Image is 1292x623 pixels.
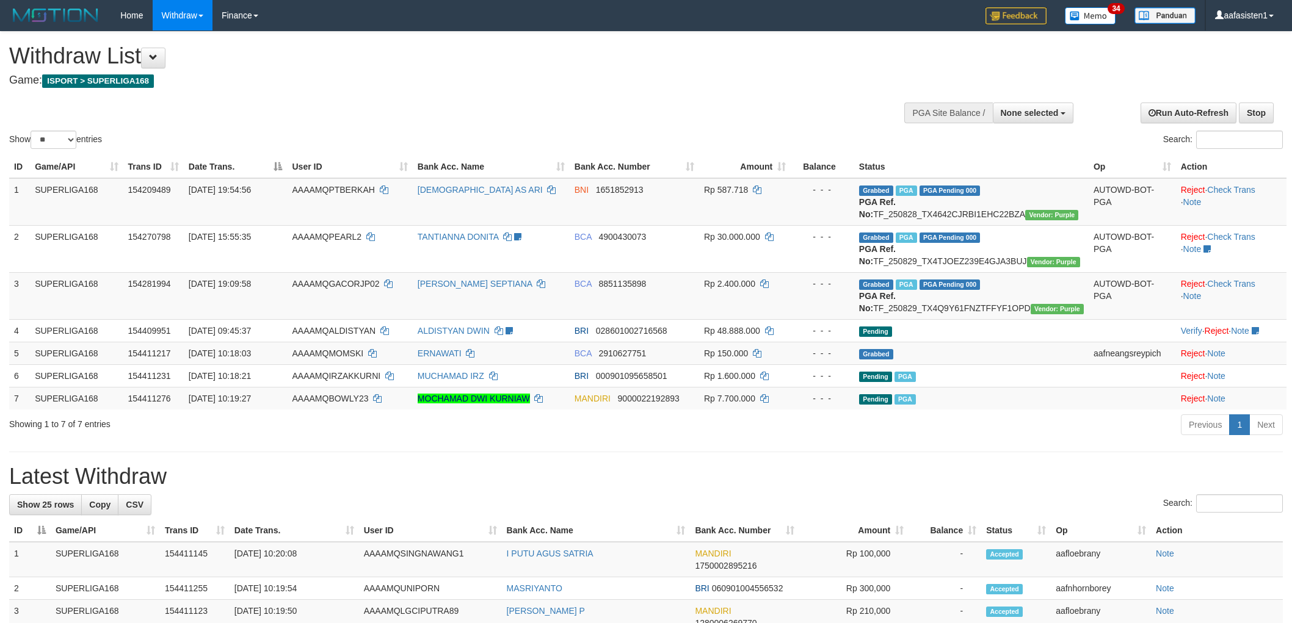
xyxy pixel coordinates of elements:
td: TF_250828_TX4642CJRBI1EHC22BZA [854,178,1089,226]
a: [PERSON_NAME] P [507,606,585,616]
span: MANDIRI [695,549,731,558]
a: Reject [1181,232,1205,242]
th: Trans ID: activate to sort column ascending [160,519,230,542]
a: Reject [1181,348,1205,358]
span: Grabbed [859,279,893,290]
span: PGA Pending [920,232,981,243]
span: BRI [575,326,589,336]
th: User ID: activate to sort column ascending [287,156,412,178]
td: SUPERLIGA168 [51,542,160,577]
td: Rp 300,000 [799,577,909,600]
b: PGA Ref. No: [859,291,896,313]
th: Bank Acc. Number: activate to sort column ascending [690,519,799,542]
span: Copy 8851135898 to clipboard [598,279,646,289]
a: CSV [118,494,151,515]
div: - - - [796,392,849,405]
span: [DATE] 09:45:37 [189,326,251,336]
span: [DATE] 19:09:58 [189,279,251,289]
a: ALDISTYAN DWIN [418,326,490,336]
span: [DATE] 10:19:27 [189,394,251,403]
td: aafloebrany [1051,542,1151,577]
a: MUCHAMAD IRZ [418,371,484,381]
td: 2 [9,225,30,272]
a: Note [1156,549,1174,558]
th: Balance [791,156,854,178]
span: Grabbed [859,185,893,196]
span: Pending [859,372,892,382]
span: Rp 30.000.000 [704,232,760,242]
span: Marked by aafmaleo [896,232,917,243]
th: Op: activate to sort column ascending [1089,156,1176,178]
td: SUPERLIGA168 [30,178,123,226]
a: Reject [1205,326,1229,336]
span: 154411231 [128,371,171,381]
span: 34 [1108,3,1124,14]
td: - [909,542,981,577]
span: AAAAMQALDISTYAN [292,326,376,336]
a: Run Auto-Refresh [1141,103,1236,123]
td: AUTOWD-BOT-PGA [1089,178,1176,226]
td: AAAAMQUNIPORN [359,577,502,600]
span: 154281994 [128,279,171,289]
a: Check Trans [1207,279,1255,289]
a: Verify [1181,326,1202,336]
td: SUPERLIGA168 [30,225,123,272]
img: MOTION_logo.png [9,6,102,24]
th: Amount: activate to sort column ascending [699,156,791,178]
b: PGA Ref. No: [859,197,896,219]
th: User ID: activate to sort column ascending [359,519,502,542]
img: Button%20Memo.svg [1065,7,1116,24]
td: SUPERLIGA168 [30,364,123,387]
td: 154411255 [160,577,230,600]
td: [DATE] 10:20:08 [230,542,359,577]
th: Bank Acc. Number: activate to sort column ascending [570,156,699,178]
a: Copy [81,494,118,515]
span: BCA [575,348,592,358]
span: Marked by aafsengchandara [895,372,916,382]
label: Show entries [9,131,102,149]
th: Bank Acc. Name: activate to sort column ascending [413,156,570,178]
td: 6 [9,364,30,387]
a: Previous [1181,414,1230,435]
span: Accepted [986,584,1023,594]
div: Showing 1 to 7 of 7 entries [9,413,529,430]
span: Copy 028601002716568 to clipboard [596,326,667,336]
td: · · [1176,319,1287,342]
a: MOCHAMAD DWI KURNIAW [418,394,530,403]
label: Search: [1163,494,1283,513]
th: ID: activate to sort column descending [9,519,51,542]
th: Action [1176,156,1287,178]
span: Vendor URL: https://trx4.1velocity.biz [1027,257,1080,267]
span: BCA [575,232,592,242]
a: Stop [1239,103,1274,123]
span: BNI [575,185,589,195]
th: Game/API: activate to sort column ascending [51,519,160,542]
td: 2 [9,577,51,600]
span: Copy 1651852913 to clipboard [596,185,644,195]
a: Check Trans [1207,232,1255,242]
td: TF_250829_TX4TJOEZ239E4GJA3BUJ [854,225,1089,272]
span: Marked by aafsoumeymey [895,394,916,405]
td: AUTOWD-BOT-PGA [1089,225,1176,272]
td: 1 [9,178,30,226]
a: Check Trans [1207,185,1255,195]
span: AAAAMQIRZAKKURNI [292,371,380,381]
th: Status: activate to sort column ascending [981,519,1051,542]
a: Note [1231,326,1249,336]
div: PGA Site Balance / [904,103,992,123]
img: Feedback.jpg [985,7,1047,24]
span: AAAAMQPTBERKAH [292,185,374,195]
span: Rp 7.700.000 [704,394,755,403]
span: 154411217 [128,348,171,358]
h4: Game: [9,74,849,87]
span: PGA Pending [920,185,981,196]
label: Search: [1163,131,1283,149]
a: Note [1183,244,1202,254]
span: 154209489 [128,185,171,195]
a: Reject [1181,279,1205,289]
span: Pending [859,326,892,337]
a: Reject [1181,371,1205,381]
a: I PUTU AGUS SATRIA [507,549,593,558]
a: MASRIYANTO [507,583,562,593]
td: AAAAMQSINGNAWANG1 [359,542,502,577]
